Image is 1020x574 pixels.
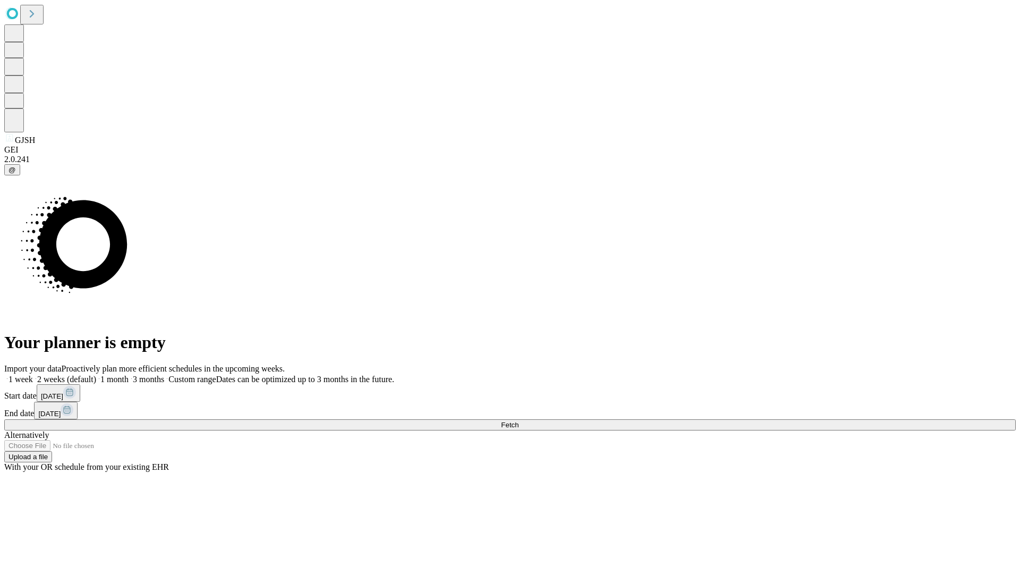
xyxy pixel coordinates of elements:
span: Import your data [4,364,62,373]
button: @ [4,164,20,175]
span: 3 months [133,375,164,384]
div: End date [4,402,1016,419]
span: [DATE] [38,410,61,418]
span: 1 month [100,375,129,384]
span: GJSH [15,136,35,145]
span: 1 week [8,375,33,384]
span: Custom range [168,375,216,384]
div: Start date [4,384,1016,402]
span: Alternatively [4,430,49,440]
span: @ [8,166,16,174]
span: Proactively plan more efficient schedules in the upcoming weeks. [62,364,285,373]
div: 2.0.241 [4,155,1016,164]
button: Upload a file [4,451,52,462]
button: Fetch [4,419,1016,430]
span: Fetch [501,421,518,429]
span: 2 weeks (default) [37,375,96,384]
span: With your OR schedule from your existing EHR [4,462,169,471]
button: [DATE] [34,402,78,419]
button: [DATE] [37,384,80,402]
h1: Your planner is empty [4,333,1016,352]
span: [DATE] [41,392,63,400]
span: Dates can be optimized up to 3 months in the future. [216,375,394,384]
div: GEI [4,145,1016,155]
